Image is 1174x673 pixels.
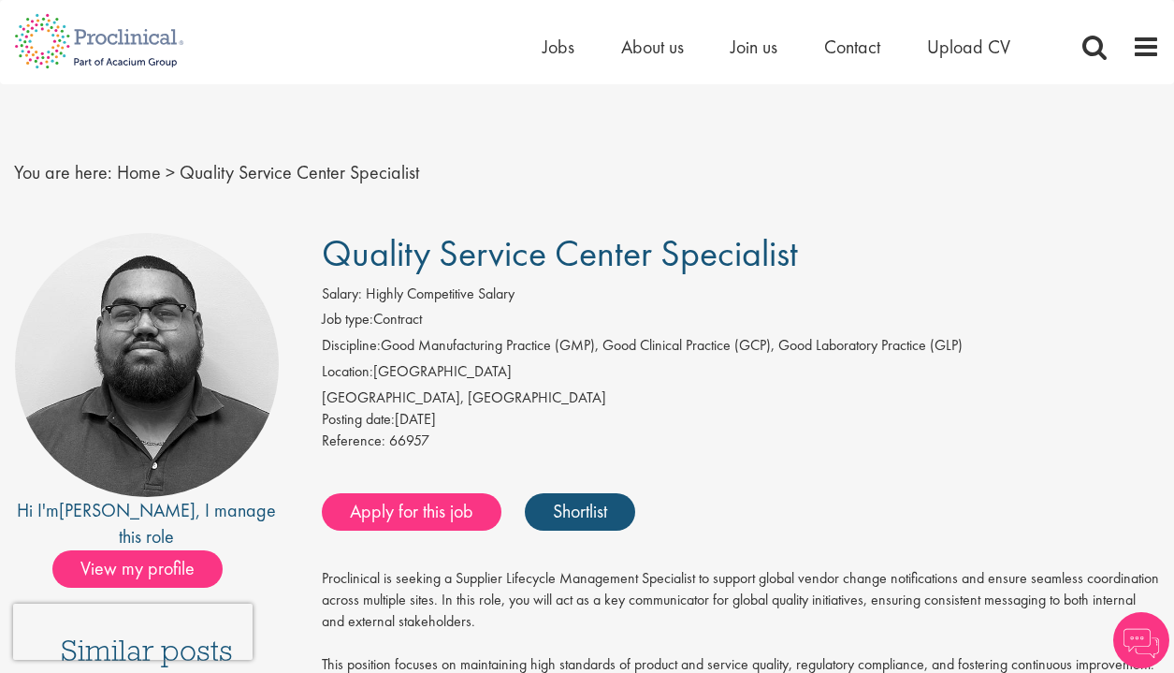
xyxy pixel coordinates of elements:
[322,493,501,531] a: Apply for this job
[1113,612,1169,668] img: Chatbot
[389,431,429,450] span: 66957
[322,361,1160,388] li: [GEOGRAPHIC_DATA]
[322,309,373,330] label: Job type:
[322,388,1160,409] div: [GEOGRAPHIC_DATA], [GEOGRAPHIC_DATA]
[322,409,1160,431] div: [DATE]
[731,35,777,59] a: Join us
[322,431,385,452] label: Reference:
[322,284,362,305] label: Salary:
[52,554,241,578] a: View my profile
[621,35,684,59] a: About us
[824,35,880,59] a: Contact
[322,335,381,357] label: Discipline:
[166,160,175,184] span: >
[117,160,161,184] a: breadcrumb link
[15,233,279,497] img: imeage of recruiter Ashley Bennett
[180,160,419,184] span: Quality Service Center Specialist
[322,409,395,429] span: Posting date:
[14,160,112,184] span: You are here:
[322,309,1160,335] li: Contract
[52,550,223,588] span: View my profile
[322,361,373,383] label: Location:
[927,35,1010,59] a: Upload CV
[366,284,515,303] span: Highly Competitive Salary
[14,497,280,550] div: Hi I'm , I manage this role
[543,35,574,59] a: Jobs
[525,493,635,531] a: Shortlist
[13,604,253,660] iframe: reCAPTCHA
[322,335,1160,361] li: Good Manufacturing Practice (GMP), Good Clinical Practice (GCP), Good Laboratory Practice (GLP)
[322,229,798,277] span: Quality Service Center Specialist
[59,498,196,522] a: [PERSON_NAME]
